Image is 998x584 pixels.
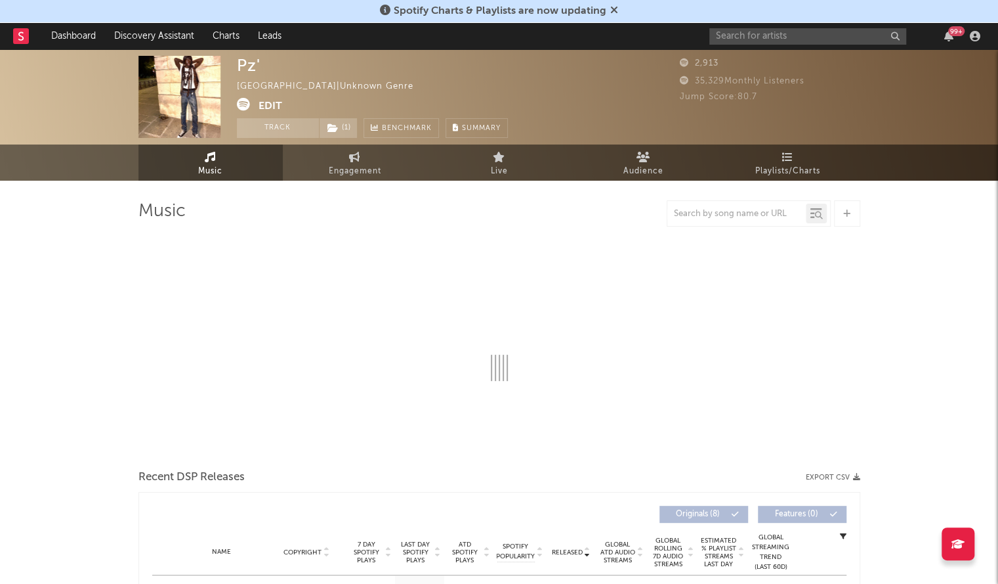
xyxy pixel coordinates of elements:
button: Export CSV [806,474,860,482]
span: Estimated % Playlist Streams Last Day [701,537,737,568]
a: Playlists/Charts [716,145,860,181]
span: Audience [623,164,663,179]
a: Engagement [283,145,427,181]
span: Music [198,164,222,179]
span: Released [552,549,583,556]
span: Copyright [283,549,322,556]
span: 35,329 Monthly Listeners [680,77,804,85]
span: Global Rolling 7D Audio Streams [650,537,686,568]
a: Audience [572,145,716,181]
button: Summary [446,118,508,138]
span: Originals ( 8 ) [668,510,728,518]
button: Originals(8) [659,506,748,523]
span: Spotify Popularity [496,542,535,562]
span: Jump Score: 80.7 [680,93,757,101]
div: [GEOGRAPHIC_DATA] | Unknown Genre [237,79,428,95]
span: Spotify Charts & Playlists are now updating [394,6,606,16]
span: 2,913 [680,59,718,68]
span: 7 Day Spotify Plays [349,541,384,564]
a: Leads [249,23,291,49]
span: Last Day Spotify Plays [398,541,433,564]
div: Pz' [237,56,260,75]
div: Name [178,547,264,557]
a: Dashboard [42,23,105,49]
button: Features(0) [758,506,846,523]
span: Dismiss [610,6,618,16]
div: Global Streaming Trend (Last 60D) [751,533,791,572]
button: Edit [259,98,282,114]
span: Playlists/Charts [755,164,820,179]
a: Benchmark [364,118,439,138]
button: Track [237,118,319,138]
div: 99 + [948,26,965,36]
a: Live [427,145,572,181]
span: ATD Spotify Plays [447,541,482,564]
a: Discovery Assistant [105,23,203,49]
a: Charts [203,23,249,49]
button: (1) [320,118,357,138]
span: Live [491,164,508,179]
input: Search by song name or URL [667,209,806,219]
button: 99+ [944,31,953,41]
span: Benchmark [382,121,432,137]
input: Search for artists [709,28,906,45]
span: Engagement [329,164,381,179]
span: Global ATD Audio Streams [600,541,636,564]
a: Music [138,145,283,181]
span: ( 1 ) [319,118,358,138]
span: Features ( 0 ) [766,510,827,518]
span: Recent DSP Releases [138,470,245,485]
span: Summary [462,125,501,132]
